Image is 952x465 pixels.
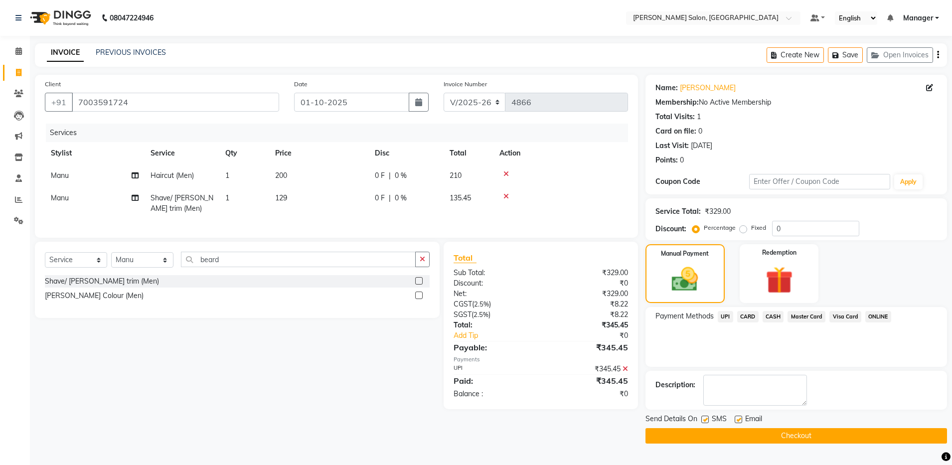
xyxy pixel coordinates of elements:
[110,4,154,32] b: 08047224946
[446,268,541,278] div: Sub Total:
[181,252,416,267] input: Search or Scan
[712,414,727,426] span: SMS
[655,97,699,108] div: Membership:
[275,193,287,202] span: 129
[151,193,213,213] span: Shave/ [PERSON_NAME] trim (Men)
[45,291,144,301] div: [PERSON_NAME] Colour (Men)
[541,364,635,374] div: ₹345.45
[749,174,890,189] input: Enter Offer / Coupon Code
[454,310,472,319] span: SGST
[767,47,824,63] button: Create New
[541,389,635,399] div: ₹0
[680,83,736,93] a: [PERSON_NAME]
[389,170,391,181] span: |
[45,142,145,164] th: Stylist
[867,47,933,63] button: Open Invoices
[541,320,635,330] div: ₹345.45
[541,278,635,289] div: ₹0
[454,253,476,263] span: Total
[454,355,628,364] div: Payments
[446,375,541,387] div: Paid:
[655,112,695,122] div: Total Visits:
[541,299,635,310] div: ₹8.22
[46,124,635,142] div: Services
[645,428,947,444] button: Checkout
[369,142,444,164] th: Disc
[294,80,308,89] label: Date
[541,268,635,278] div: ₹329.00
[493,142,628,164] th: Action
[763,311,784,322] span: CASH
[446,310,541,320] div: ( )
[745,414,762,426] span: Email
[454,300,472,309] span: CGST
[51,171,69,180] span: Manu
[45,80,61,89] label: Client
[96,48,166,57] a: PREVIOUS INVOICES
[446,330,557,341] a: Add Tip
[474,300,489,308] span: 2.5%
[894,174,923,189] button: Apply
[737,311,759,322] span: CARD
[655,176,749,187] div: Coupon Code
[444,142,493,164] th: Total
[446,299,541,310] div: ( )
[219,142,269,164] th: Qty
[275,171,287,180] span: 200
[655,311,714,321] span: Payment Methods
[446,289,541,299] div: Net:
[757,263,801,297] img: _gift.svg
[751,223,766,232] label: Fixed
[225,193,229,202] span: 1
[541,341,635,353] div: ₹345.45
[828,47,863,63] button: Save
[269,142,369,164] th: Price
[446,278,541,289] div: Discount:
[395,170,407,181] span: 0 %
[705,206,731,217] div: ₹329.00
[446,364,541,374] div: UPI
[72,93,279,112] input: Search by Name/Mobile/Email/Code
[375,170,385,181] span: 0 F
[145,142,219,164] th: Service
[697,112,701,122] div: 1
[450,171,462,180] span: 210
[375,193,385,203] span: 0 F
[663,264,706,295] img: _cash.svg
[903,13,933,23] span: Manager
[474,310,488,318] span: 2.5%
[45,93,73,112] button: +91
[541,289,635,299] div: ₹329.00
[446,320,541,330] div: Total:
[25,4,94,32] img: logo
[225,171,229,180] span: 1
[444,80,487,89] label: Invoice Number
[151,171,194,180] span: Haircut (Men)
[655,97,937,108] div: No Active Membership
[645,414,697,426] span: Send Details On
[655,155,678,165] div: Points:
[680,155,684,165] div: 0
[788,311,825,322] span: Master Card
[557,330,635,341] div: ₹0
[655,126,696,137] div: Card on file:
[446,389,541,399] div: Balance :
[541,310,635,320] div: ₹8.22
[661,249,709,258] label: Manual Payment
[718,311,733,322] span: UPI
[446,341,541,353] div: Payable:
[51,193,69,202] span: Manu
[655,141,689,151] div: Last Visit:
[389,193,391,203] span: |
[655,83,678,93] div: Name:
[450,193,471,202] span: 135.45
[865,311,891,322] span: ONLINE
[45,276,159,287] div: Shave/ [PERSON_NAME] trim (Men)
[655,224,686,234] div: Discount:
[762,248,796,257] label: Redemption
[829,311,861,322] span: Visa Card
[698,126,702,137] div: 0
[655,206,701,217] div: Service Total:
[541,375,635,387] div: ₹345.45
[395,193,407,203] span: 0 %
